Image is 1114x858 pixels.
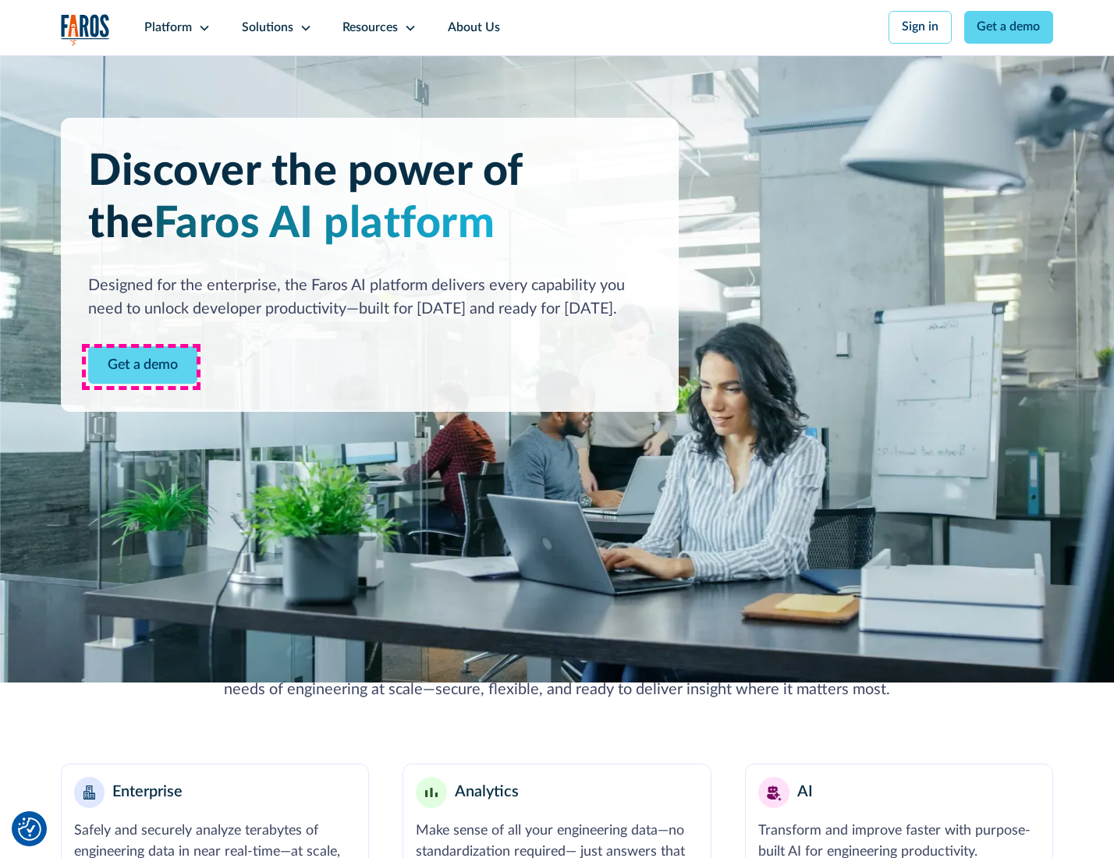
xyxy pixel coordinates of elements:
[964,11,1054,44] a: Get a demo
[154,202,495,246] span: Faros AI platform
[455,781,519,804] div: Analytics
[112,781,183,804] div: Enterprise
[242,19,293,37] div: Solutions
[88,146,651,250] h1: Discover the power of the
[144,19,192,37] div: Platform
[61,14,111,46] a: home
[61,14,111,46] img: Logo of the analytics and reporting company Faros.
[797,781,813,804] div: AI
[425,788,438,798] img: Minimalist bar chart analytics icon
[18,817,41,841] button: Cookie Settings
[342,19,398,37] div: Resources
[83,785,96,799] img: Enterprise building blocks or structure icon
[88,275,651,321] div: Designed for the enterprise, the Faros AI platform delivers every capability you need to unlock d...
[88,346,197,385] a: Contact Modal
[18,817,41,841] img: Revisit consent button
[761,780,786,804] img: AI robot or assistant icon
[889,11,952,44] a: Sign in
